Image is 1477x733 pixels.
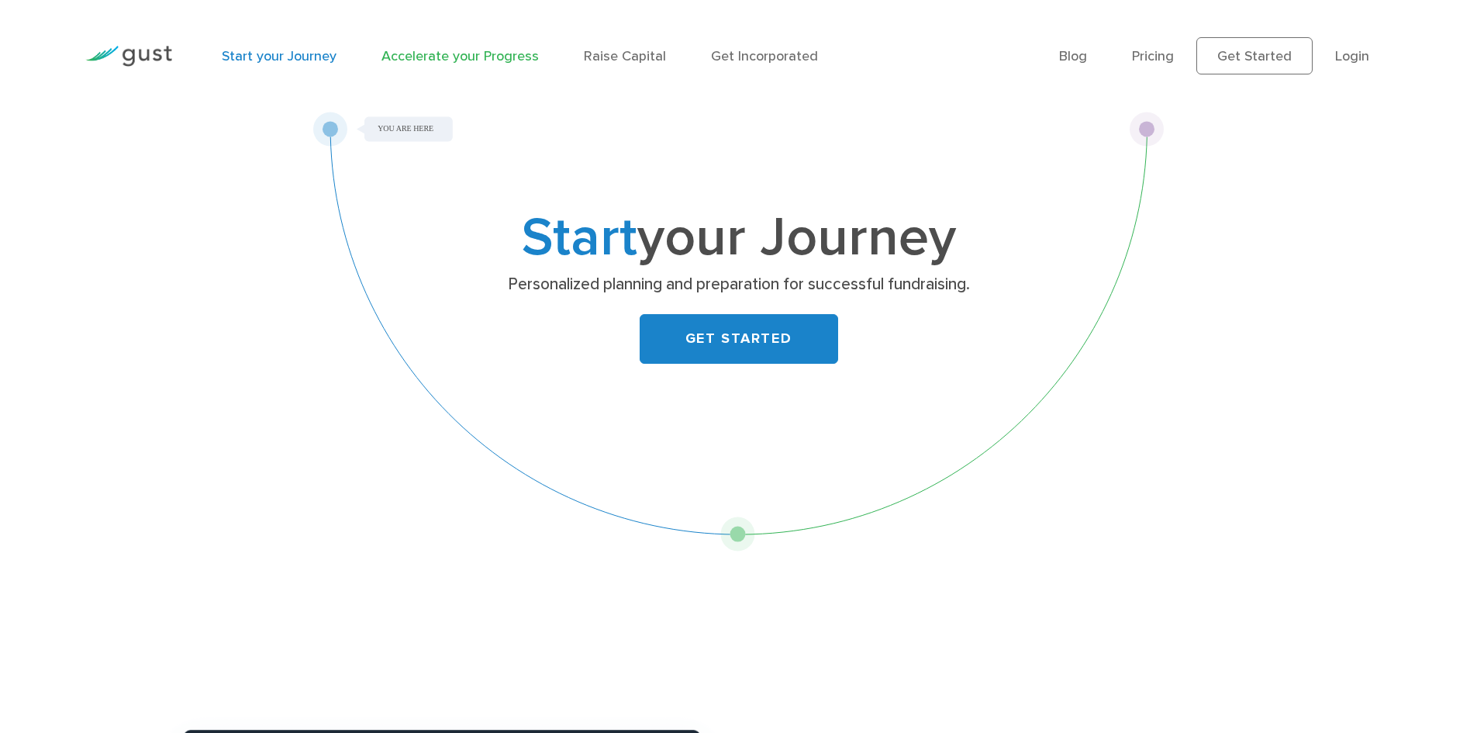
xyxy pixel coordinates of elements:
a: Login [1335,48,1369,64]
span: Start [522,205,637,270]
a: Blog [1059,48,1087,64]
a: Accelerate your Progress [381,48,539,64]
a: Pricing [1132,48,1174,64]
h1: your Journey [433,213,1045,263]
a: Raise Capital [584,48,666,64]
a: Get Started [1196,37,1313,74]
p: Personalized planning and preparation for successful fundraising. [438,274,1039,296]
a: Start your Journey [222,48,336,64]
a: Get Incorporated [711,48,818,64]
a: GET STARTED [640,314,838,364]
img: Gust Logo [85,46,172,67]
